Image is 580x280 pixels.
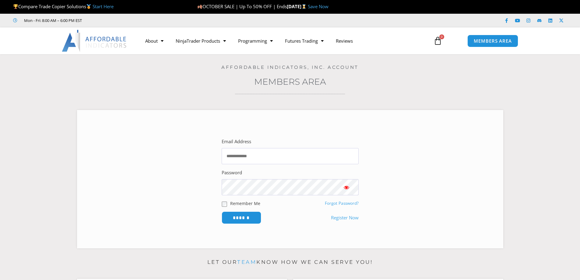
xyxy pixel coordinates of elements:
[230,200,260,207] label: Remember Me
[93,3,114,9] a: Start Here
[302,4,306,9] img: ⌛
[197,3,287,9] span: OCTOBER SALE | Up To 50% OFF | Ends
[331,214,359,222] a: Register Now
[467,35,518,47] a: MEMBERS AREA
[439,34,444,39] span: 0
[13,3,114,9] span: Compare Trade Copier Solutions
[90,17,182,23] iframe: Customer reviews powered by Trustpilot
[334,179,359,195] button: Show password
[139,34,170,48] a: About
[23,17,82,24] span: Mon - Fri: 8:00 AM – 6:00 PM EST
[330,34,359,48] a: Reviews
[308,3,329,9] a: Save Now
[221,64,359,70] a: Affordable Indicators, Inc. Account
[237,259,256,265] a: team
[198,4,202,9] img: 🍂
[222,137,251,146] label: Email Address
[254,76,326,87] a: Members Area
[325,200,359,206] a: Forgot Password?
[222,168,242,177] label: Password
[170,34,232,48] a: NinjaTrader Products
[86,4,91,9] img: 🥇
[139,34,427,48] nav: Menu
[13,4,18,9] img: 🏆
[474,39,512,43] span: MEMBERS AREA
[279,34,330,48] a: Futures Trading
[287,3,308,9] strong: [DATE]
[62,30,127,52] img: LogoAI | Affordable Indicators – NinjaTrader
[232,34,279,48] a: Programming
[77,257,503,267] p: Let our know how we can serve you!
[424,32,451,50] a: 0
